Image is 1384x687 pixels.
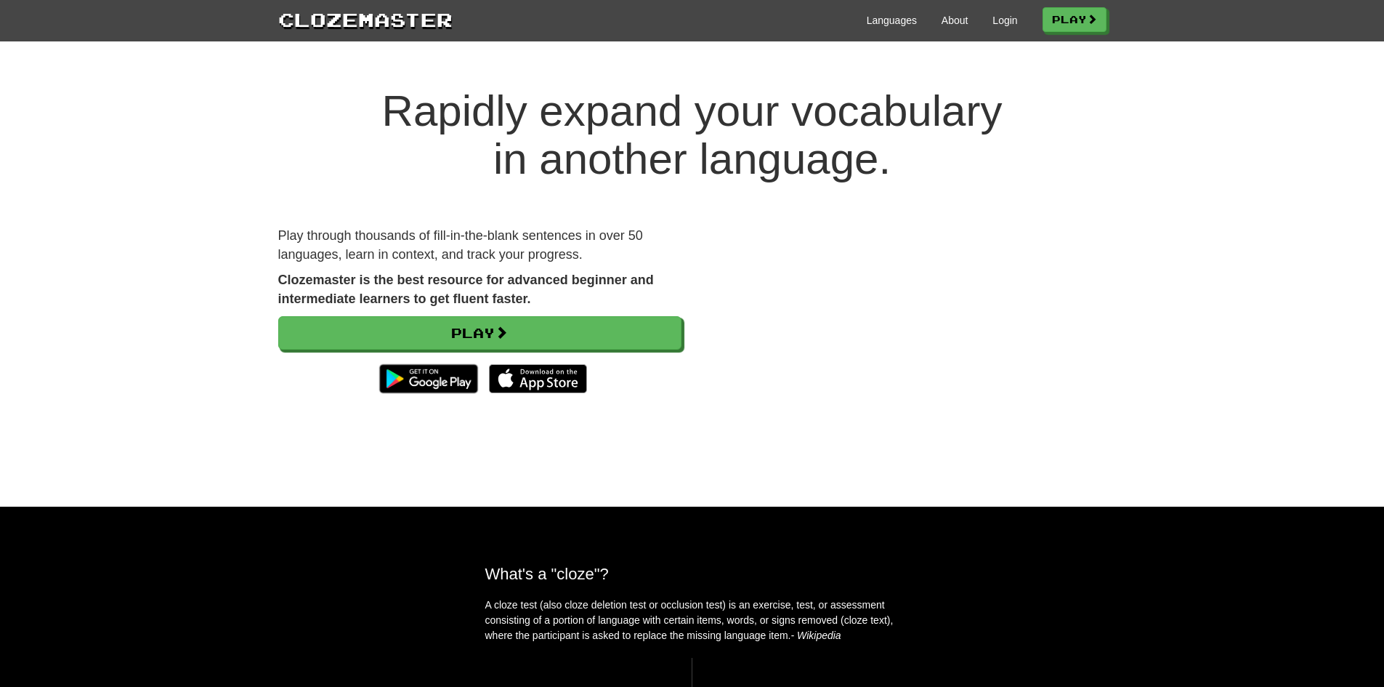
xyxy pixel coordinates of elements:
[485,598,899,643] p: A cloze test (also cloze deletion test or occlusion test) is an exercise, test, or assessment con...
[278,316,681,350] a: Play
[278,273,654,306] strong: Clozemaster is the best resource for advanced beginner and intermediate learners to get fluent fa...
[942,13,968,28] a: About
[372,357,485,401] img: Get it on Google Play
[489,364,587,393] img: Download_on_the_App_Store_Badge_US-UK_135x40-25178aeef6eb6b83b96f5f2d004eda3bffbb37122de64afbaef7...
[1043,7,1106,32] a: Play
[485,565,899,583] h2: What's a "cloze"?
[278,6,453,33] a: Clozemaster
[791,630,841,641] em: - Wikipedia
[992,13,1017,28] a: Login
[867,13,917,28] a: Languages
[278,227,681,264] p: Play through thousands of fill-in-the-blank sentences in over 50 languages, learn in context, and...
